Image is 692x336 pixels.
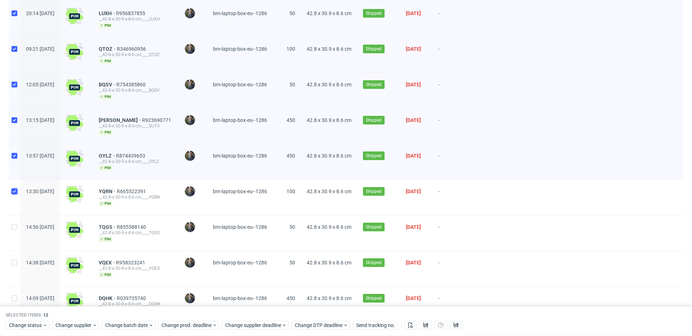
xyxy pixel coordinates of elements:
[116,260,147,265] a: R958323241
[99,189,117,194] a: YQRN
[66,114,83,132] img: wHgJFi1I6lmhQAAAABJRU5ErkJggg==
[66,43,83,60] img: wHgJFi1I6lmhQAAAABJRU5ErkJggg==
[213,153,267,159] span: bm-laptop-box-eu--1286
[99,260,116,265] a: VQEX
[287,295,295,301] span: 450
[116,10,147,16] a: R956837855
[366,10,382,17] span: Shipped
[99,10,116,16] a: LUXH
[213,260,267,265] span: bm-laptop-box-eu--1286
[213,189,267,194] span: bm-laptop-box-eu--1286
[99,194,173,200] div: __42-8-x-30-9-x-8-6-cm____YQRN
[366,117,382,123] span: Shipped
[99,46,117,52] a: QTOZ
[406,153,421,159] span: [DATE]
[117,189,147,194] a: R665522391
[289,224,295,230] span: 50
[406,46,421,52] span: [DATE]
[99,201,112,206] span: pim
[287,46,295,52] span: 100
[99,230,173,236] div: __42-8-x-30-9-x-8-6-cm____TQGS
[26,117,54,123] span: 13:15 [DATE]
[99,153,116,159] a: OYLZ
[406,189,421,194] span: [DATE]
[99,123,173,129] div: __42-8-x-30-9-x-8-6-cm____SUTO
[307,295,351,301] span: 42.8 x 30.9 x 8.6 cm
[6,313,42,318] span: Selected items:
[295,322,343,329] span: Change DTP deadline
[99,23,112,28] span: pim
[287,153,295,159] span: 450
[406,82,421,87] span: [DATE]
[353,321,398,330] button: Send tracking no.
[438,260,464,278] span: -
[99,52,173,58] div: __42-8-x-30-9-x-8-6-cm____QTOZ
[213,10,267,16] span: bm-laptop-box-eu--1286
[117,46,147,52] a: R346960956
[307,46,351,52] span: 42.8 x 30.9 x 8.6 cm
[438,46,464,64] span: -
[307,189,351,194] span: 42.8 x 30.9 x 8.6 cm
[161,322,212,329] span: Change prod. deadline
[213,82,267,87] span: bm-laptop-box-eu--1286
[43,313,48,318] span: 12
[26,153,54,159] span: 13:57 [DATE]
[366,295,382,301] span: Shipped
[406,260,421,265] span: [DATE]
[66,292,83,310] img: wHgJFi1I6lmhQAAAABJRU5ErkJggg==
[438,10,464,28] span: -
[185,293,195,303] img: Maciej Sobola
[307,224,351,230] span: 42.8 x 30.9 x 8.6 cm
[99,16,173,22] div: __42-8-x-30-9-x-8-6-cm____LUXH
[366,81,382,88] span: Shipped
[56,322,92,329] span: Change supplier
[99,224,117,230] span: TQGS
[26,189,54,194] span: 13:30 [DATE]
[66,186,83,203] img: wHgJFi1I6lmhQAAAABJRU5ErkJggg==
[366,188,382,195] span: Shipped
[26,46,54,52] span: 09:21 [DATE]
[116,82,147,87] a: R754385860
[99,94,112,100] span: pim
[117,295,147,301] a: R039735740
[438,82,464,100] span: -
[185,151,195,161] img: Maciej Sobola
[99,117,142,123] a: [PERSON_NAME]
[66,79,83,96] img: wHgJFi1I6lmhQAAAABJRU5ErkJggg==
[438,224,464,242] span: -
[142,117,173,123] span: R923690771
[26,82,54,87] span: 12:05 [DATE]
[406,10,421,16] span: [DATE]
[66,221,83,239] img: wHgJFi1I6lmhQAAAABJRU5ErkJggg==
[406,295,421,301] span: [DATE]
[99,130,112,135] span: pim
[213,46,267,52] span: bm-laptop-box-eu--1286
[185,258,195,268] img: Maciej Sobola
[356,323,395,328] span: Send tracking no.
[438,189,464,206] span: -
[438,117,464,135] span: -
[438,295,464,313] span: -
[406,224,421,230] span: [DATE]
[99,82,116,87] span: BQSV
[366,153,382,159] span: Shipped
[99,295,117,301] span: DQHK
[287,189,295,194] span: 100
[116,153,147,159] a: R874439653
[185,222,195,232] img: Maciej Sobola
[66,8,83,25] img: wHgJFi1I6lmhQAAAABJRU5ErkJggg==
[289,82,295,87] span: 50
[117,224,147,230] a: R855588140
[185,186,195,196] img: Maciej Sobola
[99,87,173,93] div: __42-8-x-30-9-x-8-6-cm____BQSV
[366,224,382,230] span: Shipped
[438,153,464,171] span: -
